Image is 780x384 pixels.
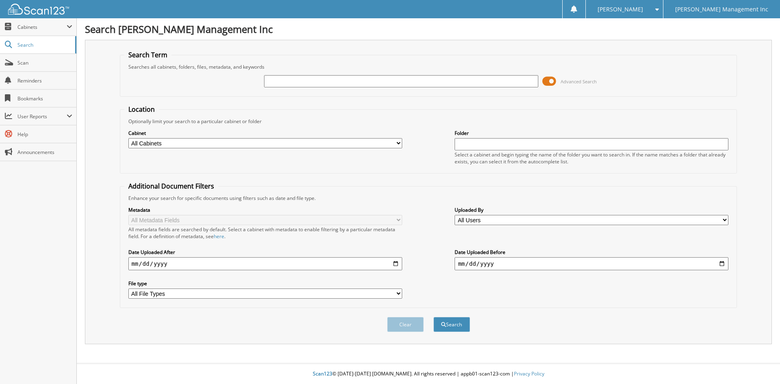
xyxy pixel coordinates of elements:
[598,7,643,12] span: [PERSON_NAME]
[17,24,67,30] span: Cabinets
[17,77,72,84] span: Reminders
[675,7,768,12] span: [PERSON_NAME] Management Inc
[124,105,159,114] legend: Location
[128,206,402,213] label: Metadata
[85,22,772,36] h1: Search [PERSON_NAME] Management Inc
[455,249,728,256] label: Date Uploaded Before
[124,63,733,70] div: Searches all cabinets, folders, files, metadata, and keywords
[455,257,728,270] input: end
[514,370,544,377] a: Privacy Policy
[17,95,72,102] span: Bookmarks
[214,233,224,240] a: here
[17,41,71,48] span: Search
[455,151,728,165] div: Select a cabinet and begin typing the name of the folder you want to search in. If the name match...
[124,195,733,202] div: Enhance your search for specific documents using filters such as date and file type.
[17,131,72,138] span: Help
[17,149,72,156] span: Announcements
[124,182,218,191] legend: Additional Document Filters
[128,249,402,256] label: Date Uploaded After
[128,226,402,240] div: All metadata fields are searched by default. Select a cabinet with metadata to enable filtering b...
[387,317,424,332] button: Clear
[17,59,72,66] span: Scan
[313,370,332,377] span: Scan123
[455,206,728,213] label: Uploaded By
[433,317,470,332] button: Search
[455,130,728,137] label: Folder
[128,130,402,137] label: Cabinet
[561,78,597,85] span: Advanced Search
[17,113,67,120] span: User Reports
[128,280,402,287] label: File type
[128,257,402,270] input: start
[124,118,733,125] div: Optionally limit your search to a particular cabinet or folder
[8,4,69,15] img: scan123-logo-white.svg
[124,50,171,59] legend: Search Term
[77,364,780,384] div: © [DATE]-[DATE] [DOMAIN_NAME]. All rights reserved | appb01-scan123-com |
